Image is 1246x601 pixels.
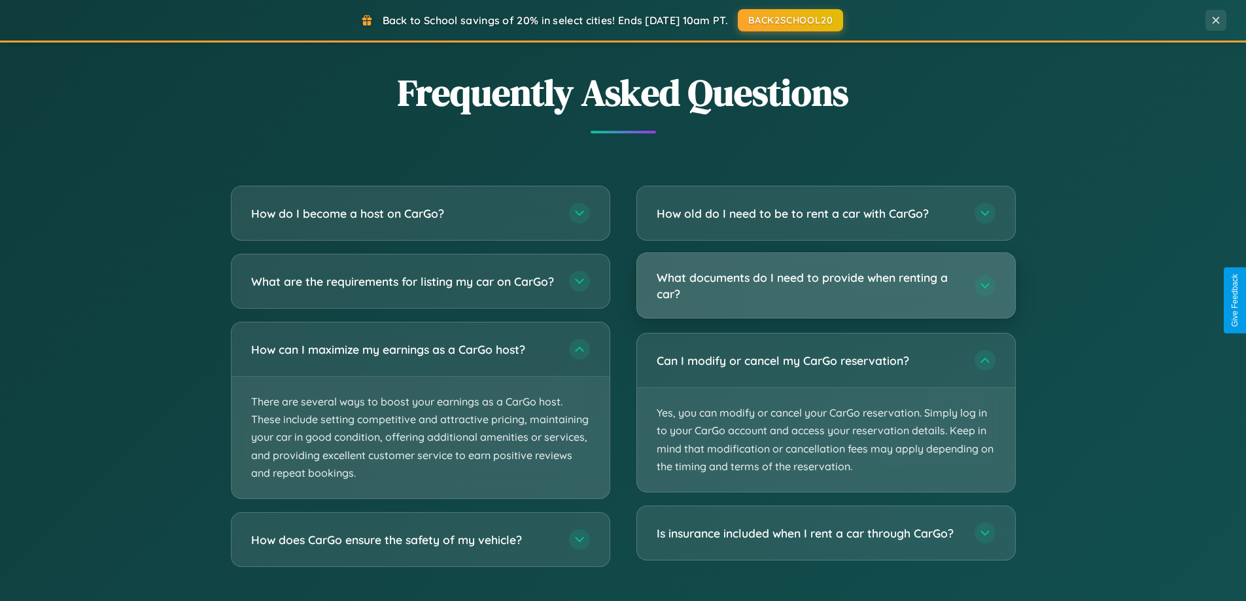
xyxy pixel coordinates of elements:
h3: Can I modify or cancel my CarGo reservation? [657,352,961,369]
h3: How do I become a host on CarGo? [251,205,556,222]
h3: What are the requirements for listing my car on CarGo? [251,273,556,290]
h3: What documents do I need to provide when renting a car? [657,269,961,301]
div: Give Feedback [1230,274,1239,327]
h3: Is insurance included when I rent a car through CarGo? [657,525,961,541]
button: BACK2SCHOOL20 [738,9,843,31]
h3: How can I maximize my earnings as a CarGo host? [251,341,556,358]
h2: Frequently Asked Questions [231,67,1016,118]
p: Yes, you can modify or cancel your CarGo reservation. Simply log in to your CarGo account and acc... [637,388,1015,492]
span: Back to School savings of 20% in select cities! Ends [DATE] 10am PT. [383,14,728,27]
p: There are several ways to boost your earnings as a CarGo host. These include setting competitive ... [232,377,610,498]
h3: How does CarGo ensure the safety of my vehicle? [251,532,556,548]
h3: How old do I need to be to rent a car with CarGo? [657,205,961,222]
